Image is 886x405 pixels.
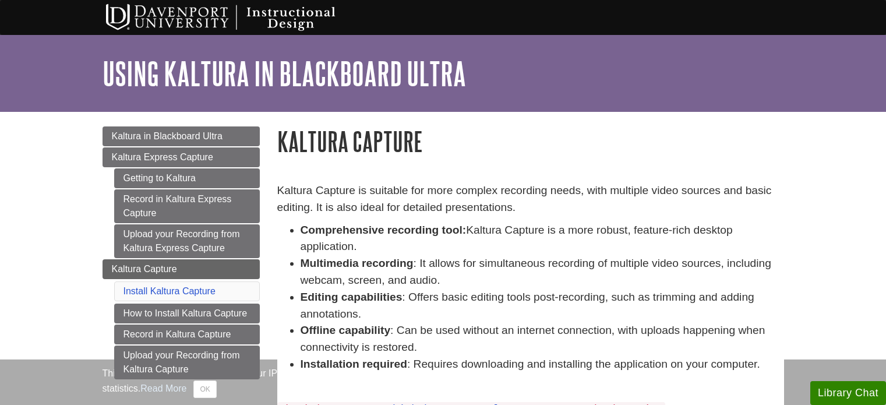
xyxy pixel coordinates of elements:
[103,147,260,167] a: Kaltura Express Capture
[114,346,260,379] a: Upload your Recording from Kaltura Capture
[97,3,376,32] img: Davenport University Instructional Design
[301,358,407,370] strong: Installation required
[810,381,886,405] button: Library Chat
[123,286,216,296] a: Install Kaltura Capture
[114,189,260,223] a: Record in Kaltura Express Capture
[301,356,784,373] li: : Requires downloading and installing the application on your computer.
[103,126,260,379] div: Guide Page Menu
[301,291,403,303] strong: Editing capabilities
[301,224,467,236] strong: Comprehensive recording tool:
[301,324,391,336] strong: Offline capability
[114,325,260,344] a: Record in Kaltura Capture
[114,224,260,258] a: Upload your Recording from Kaltura Express Capture
[112,131,223,141] span: Kaltura in Blackboard Ultra
[301,222,784,256] li: Kaltura Capture is a more robust, feature-rich desktop application.
[301,257,414,269] strong: Multimedia recording
[301,322,784,356] li: : Can be used without an internet connection, with uploads happening when connectivity is restored.
[301,289,784,323] li: : Offers basic editing tools post-recording, such as trimming and adding annotations.
[103,55,466,91] a: Using Kaltura in Blackboard Ultra
[277,182,784,216] p: Kaltura Capture is suitable for more complex recording needs, with multiple video sources and bas...
[112,264,177,274] span: Kaltura Capture
[277,126,784,156] h1: Kaltura Capture
[103,259,260,279] a: Kaltura Capture
[114,168,260,188] a: Getting to Kaltura
[114,304,260,323] a: How to Install Kaltura Capture
[301,255,784,289] li: : It allows for simultaneous recording of multiple video sources, including webcam, screen, and a...
[112,152,213,162] span: Kaltura Express Capture
[103,126,260,146] a: Kaltura in Blackboard Ultra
